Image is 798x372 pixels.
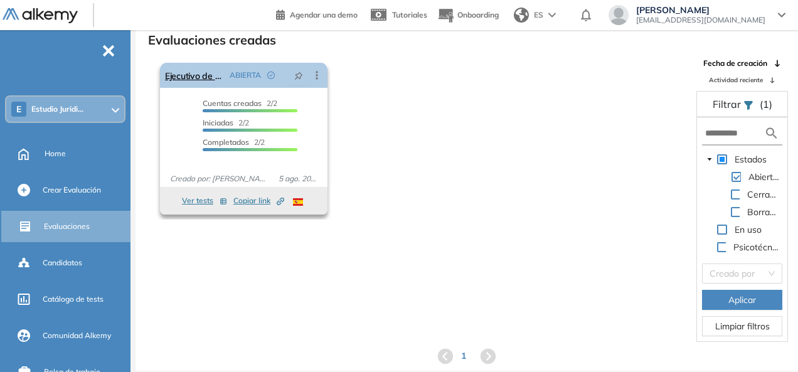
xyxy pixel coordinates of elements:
[31,104,83,114] span: Estudio Juridi...
[437,2,499,29] button: Onboarding
[44,221,90,232] span: Evaluaciones
[290,10,358,19] span: Agendar una demo
[461,349,466,363] span: 1
[728,293,756,307] span: Aplicar
[203,137,249,147] span: Completados
[148,33,276,48] h3: Evaluaciones creadas
[43,294,104,305] span: Catálogo de tests
[203,137,265,147] span: 2/2
[43,257,82,268] span: Candidatos
[548,13,556,18] img: arrow
[764,125,779,141] img: search icon
[760,97,772,112] span: (1)
[233,193,284,208] button: Copiar link
[745,205,782,220] span: Borrador
[203,98,277,108] span: 2/2
[735,154,767,165] span: Estados
[43,330,111,341] span: Comunidad Alkemy
[392,10,427,19] span: Tutoriales
[706,156,713,162] span: caret-down
[747,189,784,200] span: Cerradas
[274,173,322,184] span: 5 ago. 2025
[514,8,529,23] img: world
[733,242,788,253] span: Psicotécnicos
[285,65,312,85] button: pushpin
[203,98,262,108] span: Cuentas creadas
[732,222,764,237] span: En uso
[165,63,225,88] a: Ejecutivo de cobranzas
[747,206,783,218] span: Borrador
[43,184,101,196] span: Crear Evaluación
[276,6,358,21] a: Agendar una demo
[703,58,767,69] span: Fecha de creación
[636,5,765,15] span: [PERSON_NAME]
[748,171,782,183] span: Abiertas
[702,316,782,336] button: Limpiar filtros
[45,148,66,159] span: Home
[746,169,782,184] span: Abiertas
[709,75,763,85] span: Actividad reciente
[233,195,284,206] span: Copiar link
[203,118,233,127] span: Iniciadas
[182,193,227,208] button: Ver tests
[293,198,303,206] img: ESP
[745,187,782,202] span: Cerradas
[702,290,782,310] button: Aplicar
[267,72,275,79] span: check-circle
[230,70,261,81] span: ABIERTA
[715,319,770,333] span: Limpiar filtros
[735,312,798,372] iframe: Chat Widget
[294,70,303,80] span: pushpin
[3,8,78,24] img: Logo
[16,104,21,114] span: E
[203,118,249,127] span: 2/2
[735,224,762,235] span: En uso
[534,9,543,21] span: ES
[165,173,274,184] span: Creado por: [PERSON_NAME]
[713,98,743,110] span: Filtrar
[636,15,765,25] span: [EMAIL_ADDRESS][DOMAIN_NAME]
[457,10,499,19] span: Onboarding
[732,152,769,167] span: Estados
[731,240,782,255] span: Psicotécnicos
[735,312,798,372] div: Widget de chat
